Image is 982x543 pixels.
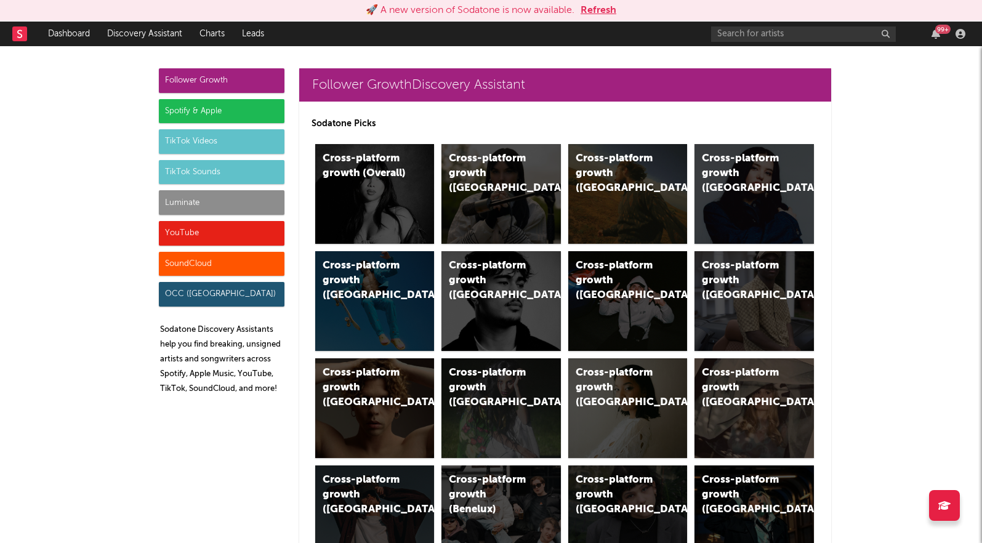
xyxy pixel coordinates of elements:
[315,144,435,244] a: Cross-platform growth (Overall)
[935,25,951,34] div: 99 +
[159,99,284,124] div: Spotify & Apple
[449,473,533,517] div: Cross-platform growth (Benelux)
[159,282,284,307] div: OCC ([GEOGRAPHIC_DATA])
[441,358,561,458] a: Cross-platform growth ([GEOGRAPHIC_DATA])
[568,144,688,244] a: Cross-platform growth ([GEOGRAPHIC_DATA])
[159,221,284,246] div: YouTube
[191,22,233,46] a: Charts
[323,151,406,181] div: Cross-platform growth (Overall)
[366,3,574,18] div: 🚀 A new version of Sodatone is now available.
[694,144,814,244] a: Cross-platform growth ([GEOGRAPHIC_DATA])
[576,259,659,303] div: Cross-platform growth ([GEOGRAPHIC_DATA]/GSA)
[576,366,659,410] div: Cross-platform growth ([GEOGRAPHIC_DATA])
[39,22,99,46] a: Dashboard
[159,68,284,93] div: Follower Growth
[711,26,896,42] input: Search for artists
[702,151,786,196] div: Cross-platform growth ([GEOGRAPHIC_DATA])
[576,151,659,196] div: Cross-platform growth ([GEOGRAPHIC_DATA])
[323,259,406,303] div: Cross-platform growth ([GEOGRAPHIC_DATA])
[441,251,561,351] a: Cross-platform growth ([GEOGRAPHIC_DATA])
[159,190,284,215] div: Luminate
[299,68,831,102] a: Follower GrowthDiscovery Assistant
[159,160,284,185] div: TikTok Sounds
[312,116,819,131] p: Sodatone Picks
[576,473,659,517] div: Cross-platform growth ([GEOGRAPHIC_DATA])
[315,251,435,351] a: Cross-platform growth ([GEOGRAPHIC_DATA])
[441,144,561,244] a: Cross-platform growth ([GEOGRAPHIC_DATA])
[323,366,406,410] div: Cross-platform growth ([GEOGRAPHIC_DATA])
[159,252,284,276] div: SoundCloud
[694,358,814,458] a: Cross-platform growth ([GEOGRAPHIC_DATA])
[160,323,284,396] p: Sodatone Discovery Assistants help you find breaking, unsigned artists and songwriters across Spo...
[932,29,940,39] button: 99+
[694,251,814,351] a: Cross-platform growth ([GEOGRAPHIC_DATA])
[449,366,533,410] div: Cross-platform growth ([GEOGRAPHIC_DATA])
[702,473,786,517] div: Cross-platform growth ([GEOGRAPHIC_DATA])
[702,366,786,410] div: Cross-platform growth ([GEOGRAPHIC_DATA])
[702,259,786,303] div: Cross-platform growth ([GEOGRAPHIC_DATA])
[99,22,191,46] a: Discovery Assistant
[581,3,616,18] button: Refresh
[233,22,273,46] a: Leads
[159,129,284,154] div: TikTok Videos
[449,259,533,303] div: Cross-platform growth ([GEOGRAPHIC_DATA])
[568,251,688,351] a: Cross-platform growth ([GEOGRAPHIC_DATA]/GSA)
[568,358,688,458] a: Cross-platform growth ([GEOGRAPHIC_DATA])
[315,358,435,458] a: Cross-platform growth ([GEOGRAPHIC_DATA])
[323,473,406,517] div: Cross-platform growth ([GEOGRAPHIC_DATA])
[449,151,533,196] div: Cross-platform growth ([GEOGRAPHIC_DATA])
